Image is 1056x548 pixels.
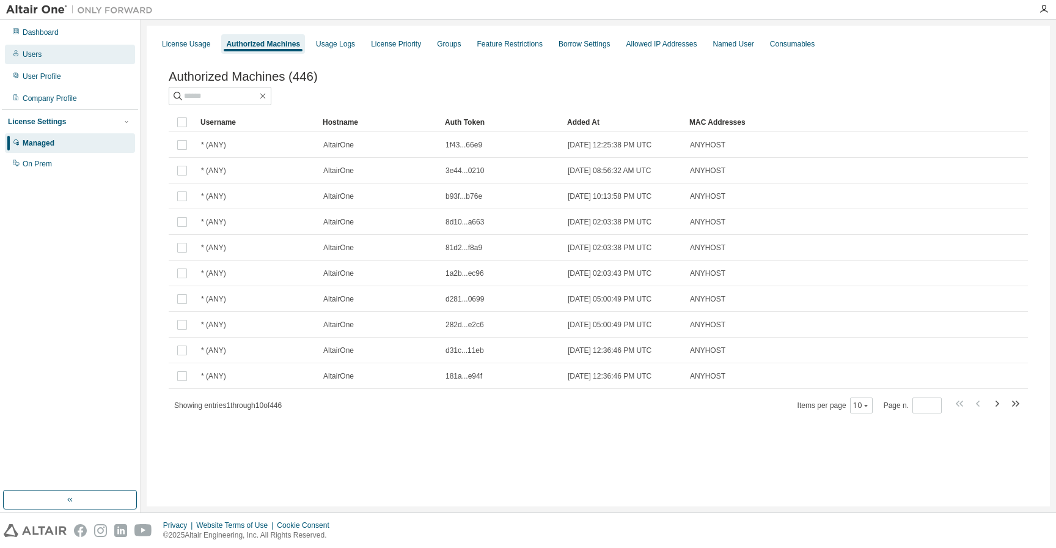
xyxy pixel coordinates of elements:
[163,530,337,541] p: © 2025 Altair Engineering, Inc. All Rights Reserved.
[323,243,354,253] span: AltairOne
[445,113,557,132] div: Auth Token
[200,113,313,132] div: Username
[689,113,900,132] div: MAC Addresses
[74,524,87,537] img: facebook.svg
[446,191,482,201] span: b93f...b76e
[174,401,282,410] span: Showing entries 1 through 10 of 446
[23,72,61,81] div: User Profile
[323,140,354,150] span: AltairOne
[226,39,300,49] div: Authorized Machines
[568,166,651,176] span: [DATE] 08:56:32 AM UTC
[568,371,651,381] span: [DATE] 12:36:46 PM UTC
[23,159,52,169] div: On Prem
[568,294,651,304] span: [DATE] 05:00:49 PM UTC
[201,140,226,150] span: * (ANY)
[568,243,651,253] span: [DATE] 02:03:38 PM UTC
[4,524,67,537] img: altair_logo.svg
[690,166,725,176] span: ANYHOST
[770,39,815,49] div: Consumables
[196,520,277,530] div: Website Terms of Use
[114,524,127,537] img: linkedin.svg
[798,398,873,413] span: Items per page
[568,320,651,330] span: [DATE] 05:00:49 PM UTC
[690,294,725,304] span: ANYHOST
[201,166,226,176] span: * (ANY)
[23,50,42,59] div: Users
[690,346,725,355] span: ANYHOST
[568,217,651,227] span: [DATE] 02:03:38 PM UTC
[446,294,484,304] span: d281...0699
[446,140,482,150] span: 1f43...66e9
[690,243,725,253] span: ANYHOST
[446,371,482,381] span: 181a...e94f
[23,28,59,37] div: Dashboard
[94,524,107,537] img: instagram.svg
[690,217,725,227] span: ANYHOST
[23,138,54,148] div: Managed
[446,268,484,278] span: 1a2b...ec96
[559,39,610,49] div: Borrow Settings
[713,39,754,49] div: Named User
[277,520,336,530] div: Cookie Consent
[201,243,226,253] span: * (ANY)
[690,268,725,278] span: ANYHOST
[568,268,651,278] span: [DATE] 02:03:43 PM UTC
[446,320,484,330] span: 282d...e2c6
[162,39,210,49] div: License Usage
[201,217,226,227] span: * (ANY)
[201,191,226,201] span: * (ANY)
[567,113,680,132] div: Added At
[6,4,159,16] img: Altair One
[371,39,421,49] div: License Priority
[568,191,651,201] span: [DATE] 10:13:58 PM UTC
[437,39,461,49] div: Groups
[201,320,226,330] span: * (ANY)
[446,166,484,176] span: 3e44...0210
[690,371,725,381] span: ANYHOST
[568,140,651,150] span: [DATE] 12:25:38 PM UTC
[8,117,66,127] div: License Settings
[201,268,226,278] span: * (ANY)
[23,94,77,103] div: Company Profile
[690,191,725,201] span: ANYHOST
[477,39,543,49] div: Feature Restrictions
[323,320,354,330] span: AltairOne
[169,70,318,84] span: Authorized Machines (446)
[201,346,226,355] span: * (ANY)
[323,371,354,381] span: AltairOne
[853,401,870,410] button: 10
[690,320,725,330] span: ANYHOST
[446,243,482,253] span: 81d2...f8a9
[323,294,354,304] span: AltairOne
[568,346,651,355] span: [DATE] 12:36:46 PM UTC
[323,191,354,201] span: AltairOne
[316,39,355,49] div: Usage Logs
[884,398,942,413] span: Page n.
[626,39,697,49] div: Allowed IP Addresses
[201,371,226,381] span: * (ANY)
[163,520,196,530] div: Privacy
[446,346,484,355] span: d31c...11eb
[201,294,226,304] span: * (ANY)
[323,113,435,132] div: Hostname
[323,217,354,227] span: AltairOne
[134,524,152,537] img: youtube.svg
[690,140,725,150] span: ANYHOST
[446,217,484,227] span: 8d10...a663
[323,268,354,278] span: AltairOne
[323,166,354,176] span: AltairOne
[323,346,354,355] span: AltairOne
